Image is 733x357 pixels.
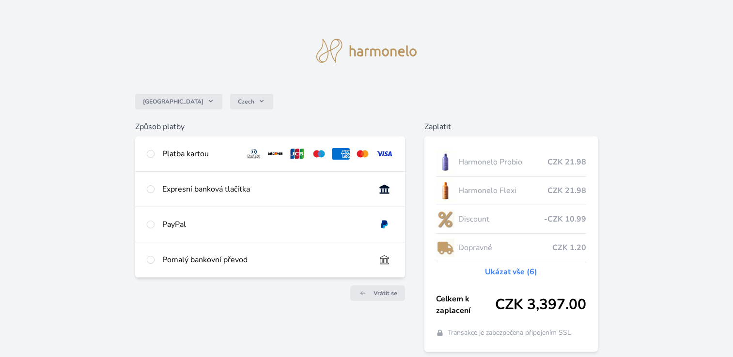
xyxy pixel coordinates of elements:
span: Celkem k zaplacení [436,293,495,316]
img: diners.svg [245,148,263,160]
h6: Zaplatit [424,121,598,133]
img: CLEAN_FLEXI_se_stinem_x-hi_(1)-lo.jpg [436,178,454,203]
img: bankTransfer_IBAN.svg [375,254,393,266]
span: CZK 3,397.00 [495,296,586,313]
div: Pomalý bankovní převod [162,254,368,266]
img: discount-lo.png [436,207,454,231]
img: onlineBanking_CZ.svg [375,183,393,195]
div: Platba kartou [162,148,237,160]
span: Transakce je zabezpečena připojením SSL [448,328,571,338]
span: CZK 21.98 [547,185,586,196]
span: -CZK 10.99 [544,213,586,225]
img: paypal.svg [375,219,393,230]
h6: Způsob platby [135,121,405,133]
img: jcb.svg [288,148,306,160]
img: maestro.svg [310,148,328,160]
a: Ukázat vše (6) [485,266,537,278]
span: Dopravné [458,242,552,253]
span: CZK 1.20 [552,242,586,253]
span: CZK 21.98 [547,156,586,168]
img: CLEAN_PROBIO_se_stinem_x-lo.jpg [436,150,454,174]
span: [GEOGRAPHIC_DATA] [143,98,203,105]
button: [GEOGRAPHIC_DATA] [135,94,222,109]
span: Czech [238,98,254,105]
img: logo.svg [316,39,417,63]
button: Czech [230,94,273,109]
span: Harmonelo Flexi [458,185,547,196]
img: delivery-lo.png [436,236,454,260]
div: Expresní banková tlačítka [162,183,368,195]
span: Vrátit se [374,289,397,297]
img: mc.svg [354,148,372,160]
span: Harmonelo Probio [458,156,547,168]
img: discover.svg [266,148,284,160]
img: visa.svg [375,148,393,160]
a: Vrátit se [350,285,405,301]
span: Discount [458,213,544,225]
div: PayPal [162,219,368,230]
img: amex.svg [332,148,350,160]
